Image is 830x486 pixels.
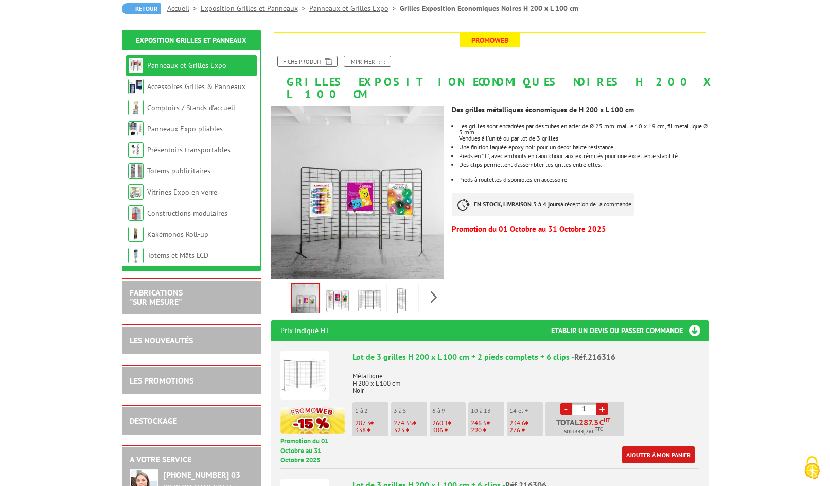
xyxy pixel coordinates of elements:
[128,100,144,115] img: Comptoirs / Stands d'accueil
[509,427,543,434] p: 276 €
[128,227,144,242] img: Kakémonos Roll-up
[471,407,504,414] p: 10 à 13
[471,420,504,427] p: €
[394,407,427,414] p: 3 à 5
[130,455,253,464] h2: A votre service
[130,287,183,307] a: FABRICATIONS"Sur Mesure"
[280,320,329,341] p: Prix indiqué HT
[147,209,227,218] a: Constructions modulaires
[130,335,193,345] a: LES NOUVEAUTÉS
[471,419,487,427] span: 246.5
[128,142,144,158] img: Présentoirs transportables
[128,163,144,179] img: Totems publicitaires
[432,427,466,434] p: 306 €
[471,427,504,434] p: 290 €
[147,166,210,176] a: Totems publicitaires
[147,230,208,239] a: Kakémonos Roll-up
[352,351,699,363] div: Lot de 3 grilles H 200 x L 100 cm + 2 pieds complets + 6 clips -
[509,419,525,427] span: 234.6
[147,61,226,70] a: Panneaux et Grilles Expo
[280,351,329,400] img: Lot de 3 grilles H 200 x L 100 cm + 2 pieds complets + 6 clips
[128,248,144,263] img: Totems et Mâts LCD
[459,144,708,150] li: Une finition laquée époxy noir pour un décor haute résistance.
[128,121,144,136] img: Panneaux Expo pliables
[352,366,699,394] p: Métallique H 200 x L 100 cm Noir
[280,407,345,434] img: promotion
[122,3,161,14] a: Retour
[459,153,708,159] li: Pieds en "T", avec embouts en caoutchouc aux extrémités pour une excellente stabilité.
[459,123,708,135] p: Les grilles sont encadrées par des tubes en acier de Ø 25 mm, maille 10 x 19 cm, fil métallique Ø...
[128,79,144,94] img: Accessoires Grilles & Panneaux
[128,58,144,73] img: Panneaux et Grilles Expo
[548,418,624,436] p: Total
[459,135,708,142] p: Vendues à l'unité ou par lot de 3 grilles
[432,419,448,427] span: 260.1
[432,420,466,427] p: €
[574,352,615,362] span: Réf.216316
[394,420,427,427] p: €
[271,106,445,279] img: grilles_exposition_economiques_216316_216306_216016_216116.jpg
[421,285,446,317] img: grilles_exposition_economiques_noires_200x100cm_216316_5.jpg
[564,428,603,436] span: Soit €
[452,226,708,232] p: Promotion du 01 Octobre au 31 Octobre 2025
[167,4,201,13] a: Accueil
[452,193,634,216] p: à réception de la commande
[128,205,144,221] img: Constructions modulaires
[579,418,599,426] span: 287.3
[551,320,709,341] h3: Etablir un devis ou passer commande
[459,162,708,168] p: Des clips permettent d’assembler les grilles entre elles.
[147,124,223,133] a: Panneaux Expo pliables
[389,285,414,317] img: grilles_exposition_economiques_noires_200x100cm_216316_4.jpg
[344,56,391,67] a: Imprimer
[560,403,572,415] a: -
[277,56,338,67] a: Fiche produit
[147,103,235,112] a: Comptoirs / Stands d'accueil
[147,187,217,197] a: Vitrines Expo en verre
[509,407,543,414] p: 14 et +
[575,428,592,436] span: 344,76
[325,285,350,317] img: panneaux_et_grilles_216316.jpg
[355,420,388,427] p: €
[400,3,578,13] li: Grilles Exposition Economiques Noires H 200 x L 100 cm
[474,200,560,208] strong: EN STOCK, LIVRAISON 3 à 4 jours
[355,427,388,434] p: 338 €
[794,451,830,486] button: Cookies (fenêtre modale)
[595,426,603,432] sup: TTC
[599,418,604,426] span: €
[429,289,439,306] span: Next
[509,420,543,427] p: €
[292,284,319,316] img: grilles_exposition_economiques_216316_216306_216016_216116.jpg
[622,446,695,463] a: Ajouter à mon panier
[460,33,520,47] span: Promoweb
[459,177,708,183] li: Pieds à roulettes disponibles en accessoire
[452,105,634,114] strong: Des grilles métalliques économiques de H 200 x L 100 cm
[130,415,177,426] a: DESTOCKAGE
[309,4,400,13] a: Panneaux et Grilles Expo
[394,427,427,434] p: 323 €
[394,419,413,427] span: 274.55
[164,470,240,480] strong: [PHONE_NUMBER] 03
[355,419,370,427] span: 287.3
[355,407,388,414] p: 1 à 2
[799,455,825,481] img: Cookies (fenêtre modale)
[147,145,231,154] a: Présentoirs transportables
[136,36,246,45] a: Exposition Grilles et Panneaux
[130,375,193,386] a: LES PROMOTIONS
[128,184,144,200] img: Vitrines Expo en verre
[357,285,382,317] img: lot_3_grilles_pieds_complets_216316.jpg
[201,4,309,13] a: Exposition Grilles et Panneaux
[432,407,466,414] p: 6 à 9
[596,403,608,415] a: +
[604,416,610,424] sup: HT
[147,251,208,260] a: Totems et Mâts LCD
[280,437,345,465] p: Promotion du 01 Octobre au 31 Octobre 2025
[147,82,245,91] a: Accessoires Grilles & Panneaux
